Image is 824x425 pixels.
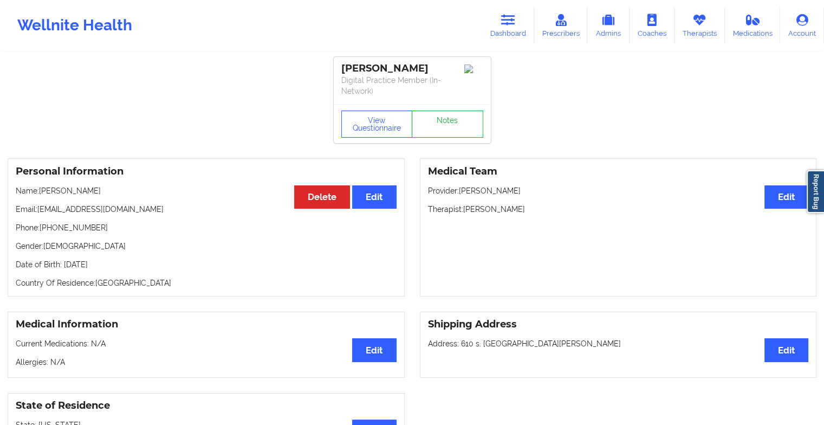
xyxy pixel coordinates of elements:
p: Date of Birth: [DATE] [16,259,397,270]
p: Gender: [DEMOGRAPHIC_DATA] [16,241,397,252]
button: Delete [294,185,350,209]
div: [PERSON_NAME] [341,62,483,75]
a: Admins [587,8,630,43]
a: Medications [725,8,781,43]
a: Account [780,8,824,43]
p: Country Of Residence: [GEOGRAPHIC_DATA] [16,278,397,288]
a: Notes [412,111,483,138]
a: Therapists [674,8,725,43]
h3: Medical Team [428,165,809,178]
a: Coaches [630,8,674,43]
h3: Medical Information [16,318,397,331]
p: Email: [EMAIL_ADDRESS][DOMAIN_NAME] [16,204,397,215]
button: Edit [764,338,808,362]
button: Edit [352,185,396,209]
p: Name: [PERSON_NAME] [16,185,397,196]
img: Image%2Fplaceholer-image.png [464,65,483,73]
h3: Shipping Address [428,318,809,331]
p: Therapist: [PERSON_NAME] [428,204,809,215]
h3: Personal Information [16,165,397,178]
a: Report Bug [807,170,824,213]
h3: State of Residence [16,400,397,412]
button: Edit [352,338,396,362]
p: Digital Practice Member (In-Network) [341,75,483,96]
p: Allergies: N/A [16,357,397,368]
p: Provider: [PERSON_NAME] [428,185,809,196]
p: Phone: [PHONE_NUMBER] [16,222,397,233]
button: View Questionnaire [341,111,413,138]
button: Edit [764,185,808,209]
p: Address: 610 s. [GEOGRAPHIC_DATA][PERSON_NAME] [428,338,809,349]
p: Current Medications: N/A [16,338,397,349]
a: Dashboard [482,8,534,43]
a: Prescribers [534,8,588,43]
